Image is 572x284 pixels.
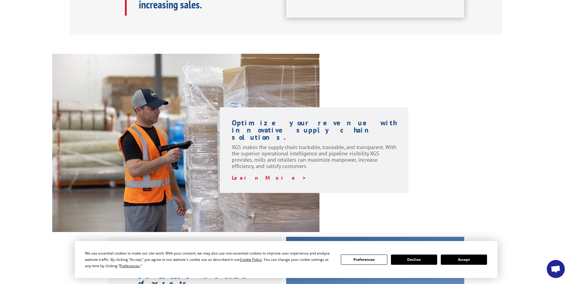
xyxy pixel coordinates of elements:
[232,119,397,144] h1: Optimize your revenue with innovative supply chain solutions.
[232,174,307,181] a: Learn More >
[391,255,437,265] button: Decline
[120,263,140,268] span: Preferences
[240,257,262,262] span: Cookie Policy
[232,144,397,175] p: XGS makes the supply chain trackable, traceable, and transparent. With the superior operational i...
[547,260,565,278] a: Open chat
[85,250,334,269] div: We use essential cookies to make our site work. With your consent, we may also use non-essential ...
[52,54,319,232] img: XGS-Photos232
[341,255,387,265] button: Preferences
[75,241,498,278] div: Cookie Consent Prompt
[441,255,487,265] button: Accept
